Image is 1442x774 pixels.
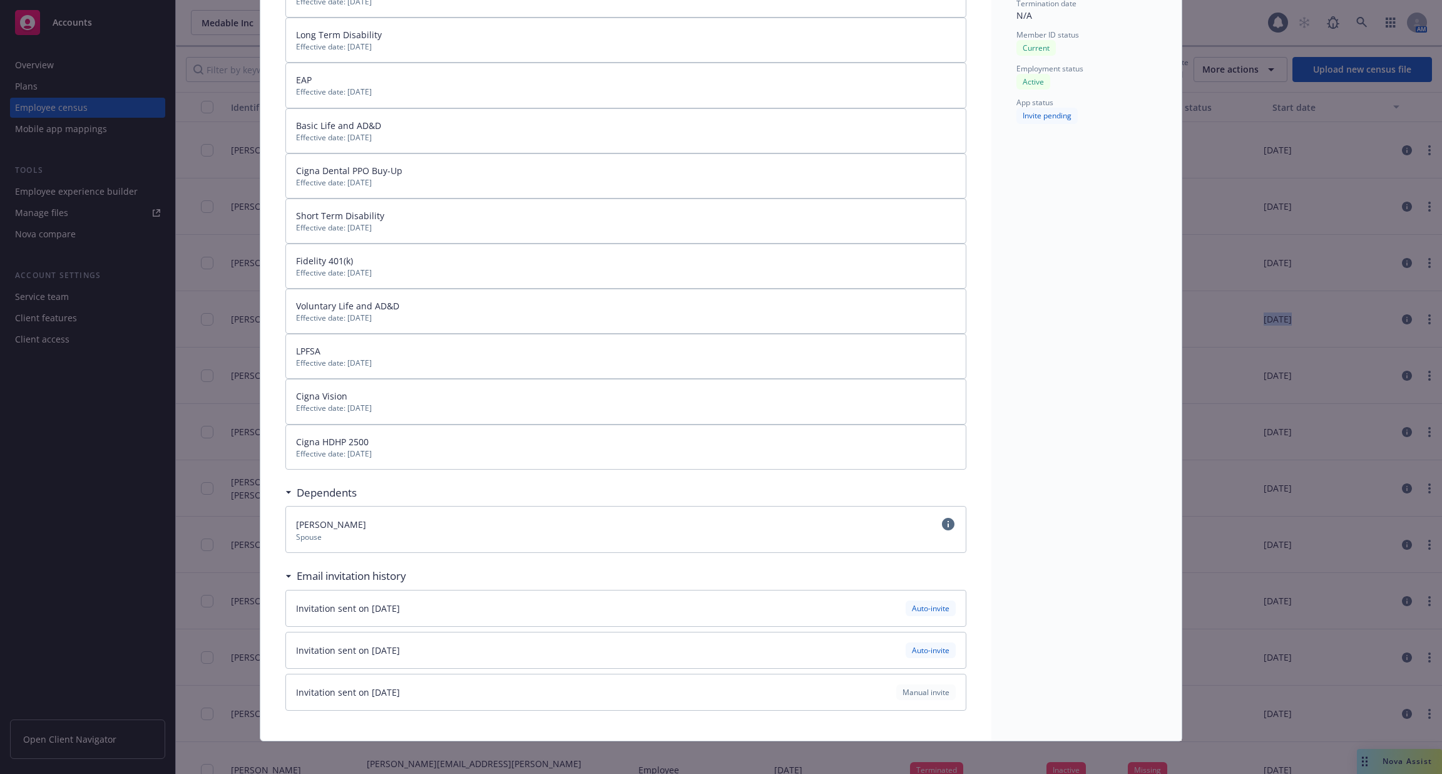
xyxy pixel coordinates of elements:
[1016,97,1053,108] span: App status
[296,644,400,656] span: Invitation sent on [DATE]
[296,29,382,41] span: Long Term Disability
[296,345,320,357] span: LPFSA
[1016,63,1083,74] span: Employment status
[1016,40,1056,56] div: Current
[296,300,399,312] span: Voluntary Life and AD&D
[1016,108,1078,123] div: Invite pending
[296,120,381,132] span: Basic Life and AD&D
[285,485,357,501] div: Dependents
[296,436,369,448] span: Cigna HDHP 2500
[296,74,312,86] span: EAP
[1016,74,1050,90] div: Active
[296,165,402,177] span: Cigna Dental PPO Buy-Up
[296,686,400,698] span: Invitation sent on [DATE]
[1016,9,1157,22] div: N/A
[296,403,956,413] span: Effective date: [DATE]
[296,602,400,614] span: Invitation sent on [DATE]
[906,601,956,616] div: Auto-invite
[296,448,956,459] span: Effective date: [DATE]
[296,41,956,52] span: Effective date: [DATE]
[1016,29,1079,40] span: Member ID status
[906,642,956,658] div: Auto-invite
[296,532,956,542] span: Spouse
[296,390,347,402] span: Cigna Vision
[296,86,956,97] span: Effective date: [DATE]
[296,358,956,368] span: Effective date: [DATE]
[896,684,956,700] div: Manual invite
[296,210,384,222] span: Short Term Disability
[296,267,956,278] span: Effective date: [DATE]
[941,517,956,532] a: circleInformation
[296,222,956,233] span: Effective date: [DATE]
[296,132,956,143] span: Effective date: [DATE]
[296,177,956,188] span: Effective date: [DATE]
[296,255,353,267] span: Fidelity 401(k)
[297,568,406,584] h3: Email invitation history
[297,485,357,501] h3: Dependents
[296,519,366,530] span: [PERSON_NAME]
[296,312,956,323] span: Effective date: [DATE]
[285,568,406,584] div: Email invitation history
